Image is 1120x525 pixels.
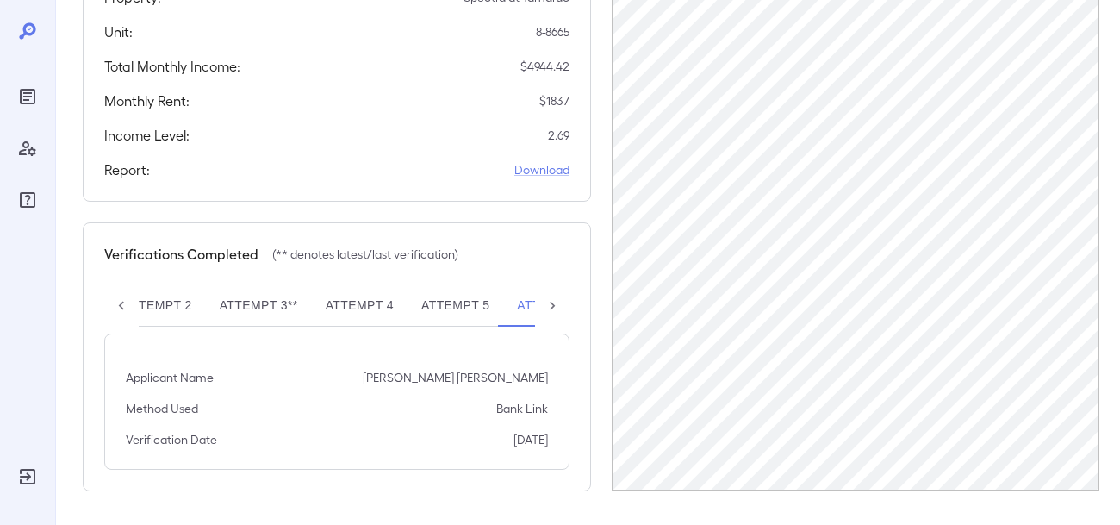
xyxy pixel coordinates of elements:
h5: Monthly Rent: [104,91,190,111]
p: [PERSON_NAME] [PERSON_NAME] [363,369,548,386]
h5: Report: [104,159,150,180]
p: $ 4944.42 [520,58,569,75]
button: Attempt 3** [206,285,312,327]
p: Applicant Name [126,369,214,386]
p: 8-8665 [536,23,569,41]
p: Bank Link [496,400,548,417]
div: Reports [14,83,41,110]
a: Download [514,161,569,178]
h5: Income Level: [104,125,190,146]
button: Attempt 5 [408,285,503,327]
button: Attempt 4 [312,285,408,327]
button: Attempt 2 [109,285,205,327]
p: Verification Date [126,431,217,448]
p: [DATE] [513,431,548,448]
p: Method Used [126,400,198,417]
div: FAQ [14,186,41,214]
p: 2.69 [548,127,569,144]
div: Log Out [14,463,41,491]
p: (** denotes latest/last verification) [272,246,458,263]
h5: Unit: [104,22,133,42]
div: Manage Users [14,134,41,162]
h5: Total Monthly Income: [104,56,240,77]
h5: Verifications Completed [104,244,258,265]
p: $ 1837 [539,92,569,109]
button: Attempt 6** [503,285,609,327]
